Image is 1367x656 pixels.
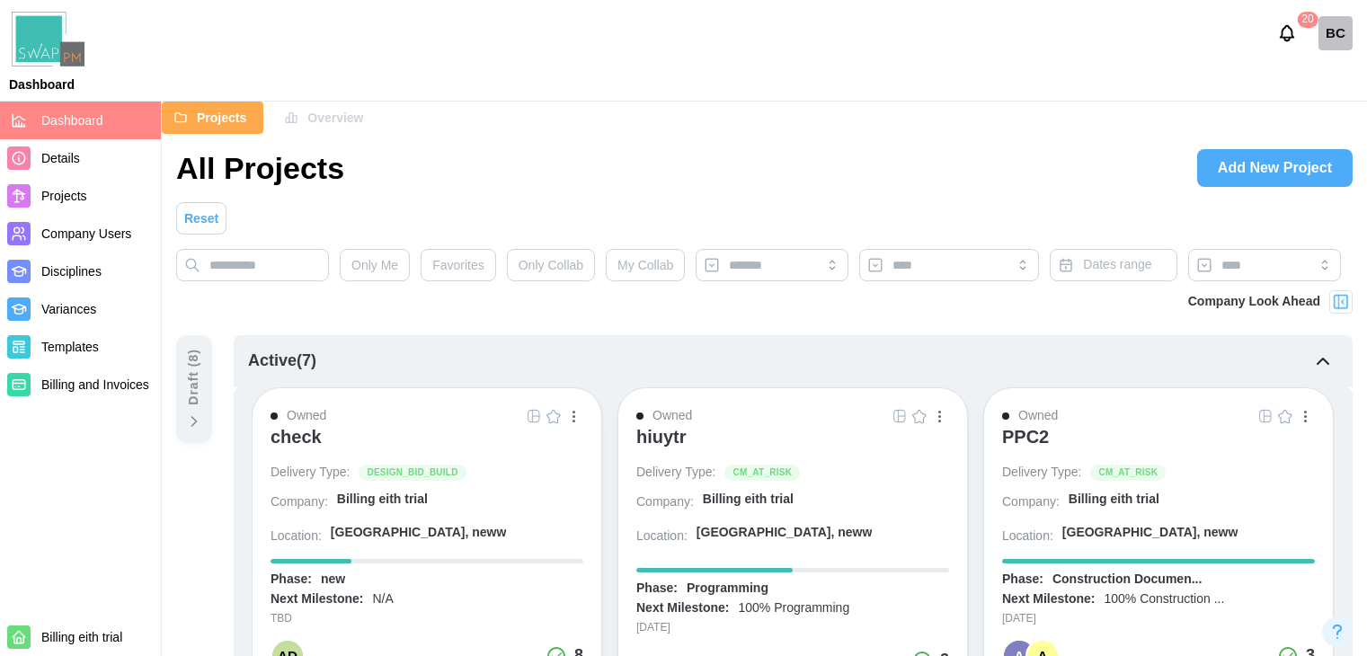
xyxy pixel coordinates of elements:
div: Next Milestone: [271,590,363,608]
div: Owned [1018,406,1058,426]
div: Delivery Type: [271,464,350,482]
div: 100% Programming [738,599,849,617]
a: Grid Icon [1256,406,1275,426]
button: Notifications [1272,18,1302,49]
div: Construction Documen... [1052,571,1202,589]
div: Owned [287,406,326,426]
span: Dates range [1083,257,1151,271]
a: Grid Icon [890,406,910,426]
div: N/A [372,590,393,608]
div: Location: [271,527,322,545]
div: Dashboard [9,78,75,91]
div: BC [1318,16,1353,50]
div: PPC2 [1002,426,1049,448]
span: Variances [41,302,96,316]
span: Overview [307,102,363,133]
a: Add New Project [1197,149,1353,187]
div: Delivery Type: [1002,464,1081,482]
button: My Collab [606,249,685,281]
img: Grid Icon [1258,409,1273,423]
img: Empty Star [1278,409,1292,423]
a: check [271,426,583,464]
div: Company: [271,493,328,511]
button: Overview [272,102,380,134]
div: 100% Construction ... [1104,590,1224,608]
button: Empty Star [910,406,929,426]
div: Location: [1002,527,1053,545]
div: Draft ( 8 ) [184,349,204,405]
div: Billing eith trial [1069,491,1159,509]
button: Reset [176,202,226,235]
a: Billing eith trial [337,491,583,515]
span: Only Collab [519,250,583,280]
button: Projects [162,102,263,134]
button: Only Me [340,249,410,281]
a: Grid Icon [524,406,544,426]
div: Location: [636,527,688,545]
button: Dates range [1050,249,1176,281]
img: Empty Star [912,409,927,423]
img: Empty Star [546,409,561,423]
h1: All Projects [176,148,344,188]
span: Templates [41,340,99,354]
div: hiuytr [636,426,687,448]
div: [GEOGRAPHIC_DATA], neww [331,524,507,542]
button: Favorites [421,249,496,281]
a: Open Project Grid [1256,406,1275,426]
div: [GEOGRAPHIC_DATA], neww [697,524,873,542]
div: Billing eith trial [703,491,794,509]
span: Projects [197,102,246,133]
span: My Collab [617,250,673,280]
a: Billing check [1318,16,1353,50]
span: Billing eith trial [41,630,122,644]
button: Empty Star [1275,406,1295,426]
div: Owned [652,406,692,426]
span: Reset [184,203,218,234]
a: Billing eith trial [1069,491,1315,515]
div: TBD [271,610,583,627]
div: Company: [1002,493,1060,511]
div: 20 [1297,12,1318,28]
a: Open Project Grid [890,406,910,426]
div: Billing eith trial [337,491,428,509]
img: Grid Icon [527,409,541,423]
div: Phase: [1002,571,1043,589]
div: new [321,571,345,589]
span: Dashboard [41,113,103,128]
div: Company: [636,493,694,511]
div: Company Look Ahead [1188,292,1320,312]
div: Next Milestone: [636,599,729,617]
div: Next Milestone: [1002,590,1095,608]
div: Delivery Type: [636,464,715,482]
span: Details [41,151,80,165]
div: Phase: [636,580,678,598]
div: Phase: [271,571,312,589]
img: Grid Icon [892,409,907,423]
div: check [271,426,322,448]
div: Active ( 7 ) [248,349,316,374]
a: hiuytr [636,426,949,464]
span: Projects [41,189,87,203]
span: Company Users [41,226,131,241]
div: [DATE] [636,619,949,636]
span: DESIGN_BID_BUILD [367,465,457,480]
span: Favorites [432,250,484,280]
img: Project Look Ahead Button [1332,293,1350,311]
button: Only Collab [507,249,595,281]
a: Billing eith trial [703,491,949,515]
div: Programming [687,580,768,598]
a: PPC2 [1002,426,1315,464]
div: [DATE] [1002,610,1315,627]
a: Open Project Grid [524,406,544,426]
span: Add New Project [1218,150,1332,186]
div: [GEOGRAPHIC_DATA], neww [1062,524,1238,542]
span: CM_AT_RISK [1098,465,1158,480]
span: Disciplines [41,264,102,279]
span: CM_AT_RISK [732,465,792,480]
img: Swap PM Logo [12,12,84,66]
span: Only Me [351,250,398,280]
button: Empty Star [544,406,564,426]
span: Billing and Invoices [41,377,149,392]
